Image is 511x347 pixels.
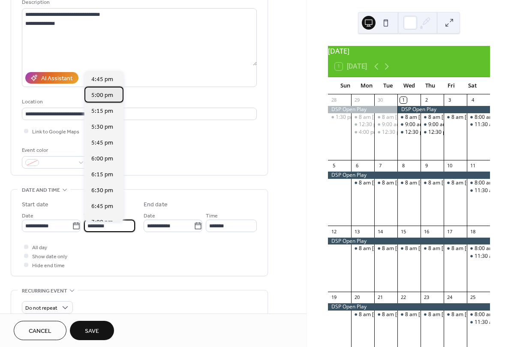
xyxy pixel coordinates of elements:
div: 1:30 pm ARK PS [328,114,351,121]
div: [DATE] [328,46,490,56]
div: 21 [377,294,383,301]
div: 8 [400,163,406,169]
button: AI Assistant [25,72,78,84]
div: 11:30 am ARK Center [467,319,490,326]
div: 8 am Ark Center [374,245,397,252]
div: Event color [22,146,86,155]
div: 8 am [GEOGRAPHIC_DATA] [359,245,424,252]
div: Sat [462,77,483,94]
div: 13 [354,228,360,235]
span: Date [144,211,155,220]
div: 8 am [GEOGRAPHIC_DATA] [405,311,470,318]
div: 8:00 am ARK Center [467,114,490,121]
div: 12 [331,228,337,235]
span: Cancel [29,327,51,336]
div: 8 am Ark Center [421,179,444,187]
div: Thu [420,77,441,94]
span: 4:45 pm [91,75,113,84]
div: 8 am [GEOGRAPHIC_DATA] [428,245,493,252]
div: 23 [423,294,430,301]
div: 25 [469,294,476,301]
div: 8 am Ark Center [351,114,374,121]
div: 19 [331,294,337,301]
div: 8 am [GEOGRAPHIC_DATA] [428,114,493,121]
div: 8:00 am ARK Center [467,311,490,318]
div: 10 [446,163,453,169]
span: Show date only [32,252,67,261]
span: Recurring event [22,287,67,296]
div: 8 am Ark Center [444,179,467,187]
span: Do not repeat [25,303,57,313]
div: 8 am Ark Center [444,114,467,121]
div: 8 am Ark Center [351,311,374,318]
div: 24 [446,294,453,301]
div: 4:00 pm [GEOGRAPHIC_DATA] [359,129,431,136]
div: 30 [377,97,383,103]
span: 6:15 pm [91,170,113,179]
div: 8 am Ark Center [421,311,444,318]
div: 8 am [GEOGRAPHIC_DATA] [382,311,447,318]
div: 12:30 pm Aquatic Center [374,129,397,136]
div: Start date [22,200,48,209]
div: 8 am [GEOGRAPHIC_DATA] [359,114,424,121]
div: 12:30 pm Aquatic Center [351,121,374,128]
div: 8 am Ark Center [444,311,467,318]
div: 8 am Ark Center [444,245,467,252]
button: Save [70,321,114,340]
button: Cancel [14,321,66,340]
div: 8 am Ark Center [421,114,444,121]
div: 14 [377,228,383,235]
div: 8 am Ark Center [397,179,421,187]
div: 1 [400,97,406,103]
span: 5:15 pm [91,107,113,116]
span: Date and time [22,186,60,195]
div: 11:30 am ARK Center [467,187,490,194]
div: 12:30 pm [GEOGRAPHIC_DATA] [428,129,504,136]
div: 8:00 am ARK Center [467,179,490,187]
span: Date [22,211,33,220]
div: 11:30 am ARK Center [467,121,490,128]
div: DSP Open Play [397,106,490,113]
div: 1:30 pm ARK PS [336,114,373,121]
div: End date [144,200,168,209]
div: 8 am [GEOGRAPHIC_DATA] [405,114,470,121]
div: 8 am Ark Center [397,311,421,318]
div: 11:30 am ARK Center [467,253,490,260]
div: DSP Open Play [328,172,490,179]
div: Fri [441,77,462,94]
span: Time [84,211,96,220]
div: 15 [400,228,406,235]
div: 8 am Ark Center [421,245,444,252]
div: 9:00 am [GEOGRAPHIC_DATA] [405,121,478,128]
div: 8 am Ark Center [351,179,374,187]
div: DSP Open Play [328,106,397,113]
div: Location [22,97,255,106]
span: 5:00 pm [91,91,113,100]
div: 8 am [GEOGRAPHIC_DATA] [382,114,447,121]
div: 12:30 pm Aquatic Center [397,129,421,136]
span: Time [206,211,218,220]
div: Tue [377,77,398,94]
span: Link to Google Maps [32,127,79,136]
div: 8 am Ark Center [374,114,397,121]
div: 8 am Ark Center [397,245,421,252]
div: Wed [398,77,419,94]
div: 20 [354,294,360,301]
div: DSP Open Play [328,303,490,311]
div: 12:30 pm [GEOGRAPHIC_DATA] [359,121,434,128]
div: 8 am [GEOGRAPHIC_DATA] [428,179,493,187]
span: 6:45 pm [91,202,113,211]
div: 29 [354,97,360,103]
div: 18 [469,228,476,235]
div: 8 am Ark Center [374,311,397,318]
div: 12:30 pm [GEOGRAPHIC_DATA] [405,129,481,136]
div: 8 am Ark Center [397,114,421,121]
div: 9:00 am [GEOGRAPHIC_DATA] [428,121,501,128]
div: 9 [423,163,430,169]
div: 28 [331,97,337,103]
div: 7 [377,163,383,169]
div: 8:00 am ARK Center [467,245,490,252]
div: 9:00 am Aquatic Center [374,121,397,128]
div: 5 [331,163,337,169]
